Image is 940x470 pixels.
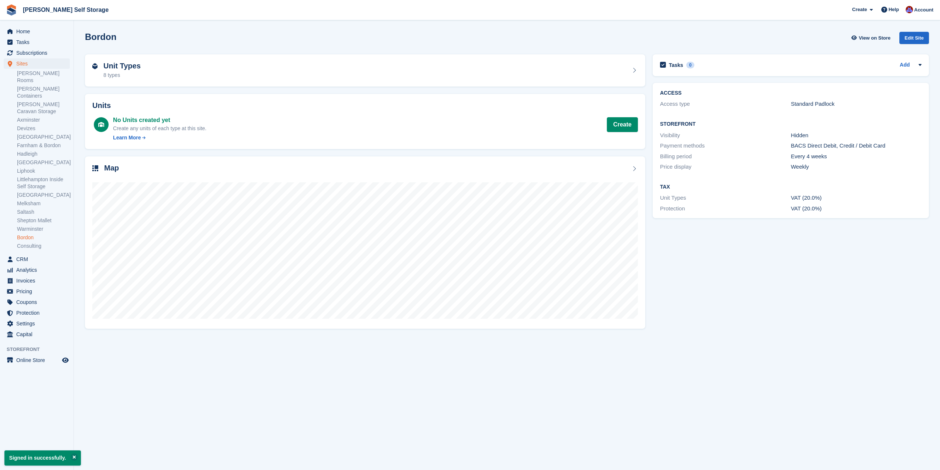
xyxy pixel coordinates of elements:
a: Add [900,61,910,70]
button: Create [607,117,638,132]
span: Home [16,26,61,37]
img: Tim Brant-Coles [906,6,913,13]
a: menu [4,308,70,318]
a: menu [4,318,70,329]
span: Storefront [7,346,74,353]
a: [PERSON_NAME] Rooms [17,70,70,84]
h2: ACCESS [660,90,922,96]
a: menu [4,58,70,69]
a: Littlehampton Inside Self Storage [17,176,70,190]
span: Invoices [16,275,61,286]
div: No Units created yet [113,116,206,125]
span: Online Store [16,355,61,365]
div: Price display [660,163,791,171]
div: 8 types [103,71,141,79]
a: menu [4,286,70,297]
a: Consulting [17,243,70,250]
span: Coupons [16,297,61,307]
span: Settings [16,318,61,329]
p: Signed in successfully. [4,450,81,466]
div: Standard Padlock [791,100,922,108]
a: [GEOGRAPHIC_DATA] [17,133,70,141]
a: menu [4,329,70,339]
a: Preview store [61,356,70,365]
a: Hadleigh [17,151,70,158]
div: Learn More [113,134,141,142]
h2: Units [92,101,638,110]
a: menu [4,265,70,275]
span: Protection [16,308,61,318]
a: menu [4,26,70,37]
span: Tasks [16,37,61,47]
a: menu [4,275,70,286]
span: Subscriptions [16,48,61,58]
a: Saltash [17,209,70,216]
a: [PERSON_NAME] Self Storage [20,4,112,16]
div: Payment methods [660,142,791,150]
span: Create [852,6,867,13]
span: Capital [16,329,61,339]
a: Unit Types 8 types [85,54,645,87]
div: Protection [660,204,791,213]
a: Shepton Mallet [17,217,70,224]
a: menu [4,297,70,307]
span: Account [914,6,933,14]
span: CRM [16,254,61,264]
div: Hidden [791,131,922,140]
a: menu [4,355,70,365]
img: stora-icon-8386f47178a22dfd0bd8f6a31ec36ba5ce8667c1dd55bd0f319d3a0aa187defe.svg [6,4,17,16]
div: 0 [686,62,695,68]
h2: Storefront [660,121,922,127]
a: Edit Site [899,32,929,47]
div: Create any units of each type at this site. [113,125,206,132]
span: Analytics [16,265,61,275]
span: Sites [16,58,61,69]
a: Learn More [113,134,206,142]
span: Help [889,6,899,13]
h2: Tasks [669,62,683,68]
a: Liphook [17,168,70,175]
h2: Bordon [85,32,116,42]
div: Billing period [660,152,791,161]
img: map-icn-33ee37083ee616e46c38cad1a60f524a97daa1e2b2c8c0bc3eb3415660979fc1.svg [92,165,98,171]
a: [GEOGRAPHIC_DATA] [17,159,70,166]
a: Map [85,156,645,329]
a: View on Store [850,32,893,44]
h2: Map [104,164,119,172]
div: Weekly [791,163,922,171]
a: Melksham [17,200,70,207]
a: Bordon [17,234,70,241]
img: unit-type-icn-2b2737a686de81e16bb02015468b77c625bbabd49415b5ef34ead5e3b44a266d.svg [92,63,98,69]
div: BACS Direct Debit, Credit / Debit Card [791,142,922,150]
div: Access type [660,100,791,108]
h2: Tax [660,184,922,190]
a: Farnham & Bordon [17,142,70,149]
a: Devizes [17,125,70,132]
a: [GEOGRAPHIC_DATA] [17,192,70,199]
h2: Unit Types [103,62,141,70]
div: Visibility [660,131,791,140]
a: menu [4,37,70,47]
span: Pricing [16,286,61,297]
a: menu [4,48,70,58]
img: unit-icn-white-d235c252c4782ee186a2df4c2286ac11bc0d7b43c5caf8ab1da4ff888f7e7cf9.svg [98,122,104,127]
a: [PERSON_NAME] Containers [17,85,70,99]
a: Warminster [17,226,70,233]
div: Edit Site [899,32,929,44]
div: VAT (20.0%) [791,194,922,202]
a: Axminster [17,116,70,124]
div: VAT (20.0%) [791,204,922,213]
a: menu [4,254,70,264]
div: Every 4 weeks [791,152,922,161]
div: Unit Types [660,194,791,202]
span: View on Store [859,34,891,42]
a: [PERSON_NAME] Caravan Storage [17,101,70,115]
